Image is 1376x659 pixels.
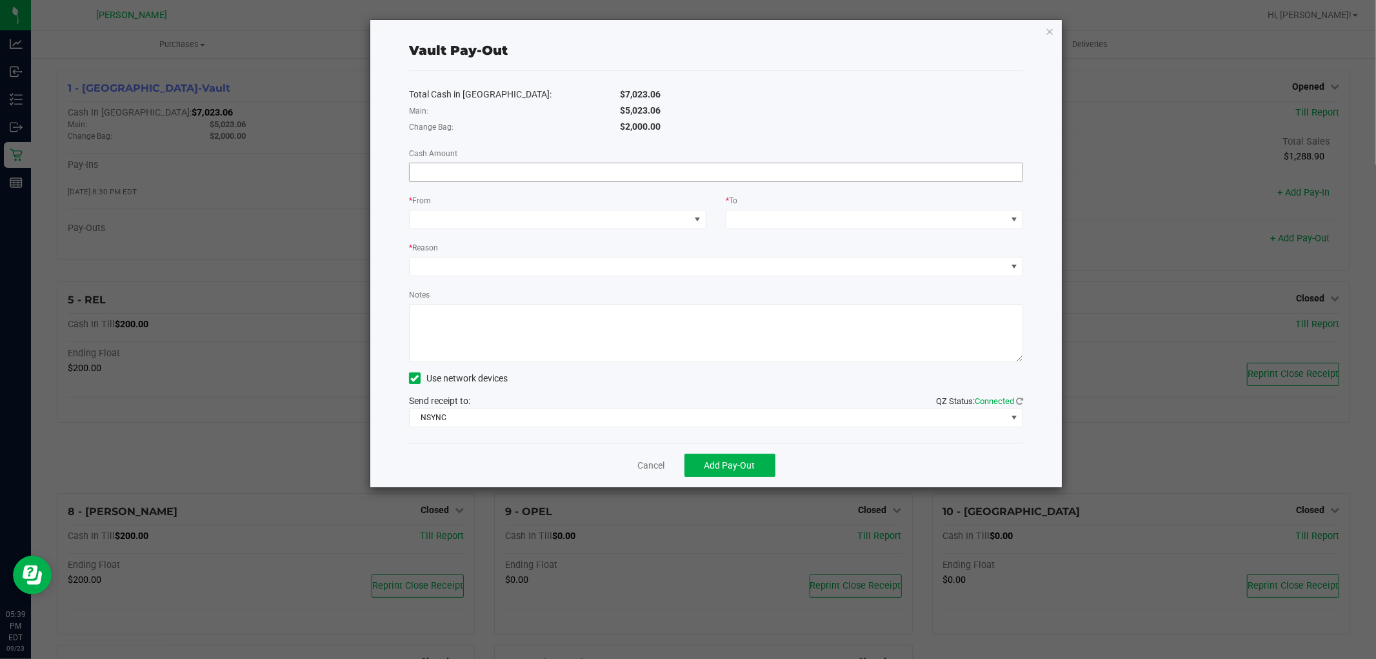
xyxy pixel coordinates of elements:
[620,121,661,132] span: $2,000.00
[726,195,737,207] label: To
[620,89,661,99] span: $7,023.06
[975,396,1014,406] span: Connected
[409,396,470,406] span: Send receipt to:
[409,106,428,116] span: Main:
[409,41,508,60] div: Vault Pay-Out
[409,372,508,385] label: Use network devices
[409,149,457,158] span: Cash Amount
[620,105,661,116] span: $5,023.06
[409,289,430,301] label: Notes
[704,460,755,471] span: Add Pay-Out
[684,454,775,477] button: Add Pay-Out
[409,242,438,254] label: Reason
[409,89,552,99] span: Total Cash in [GEOGRAPHIC_DATA]:
[409,195,431,207] label: From
[409,123,454,132] span: Change Bag:
[638,459,665,472] a: Cancel
[410,409,1006,427] span: NSYNC
[936,396,1023,406] span: QZ Status:
[13,556,52,594] iframe: Resource center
